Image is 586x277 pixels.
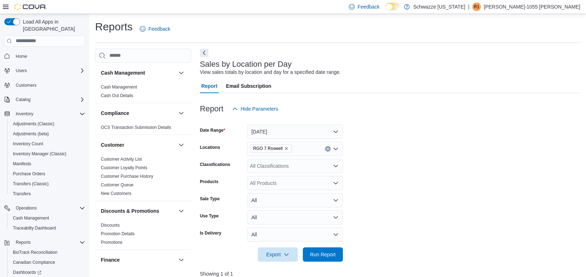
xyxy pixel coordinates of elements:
button: Inventory [1,109,88,119]
p: Schwazze [US_STATE] [413,2,466,11]
span: Reports [16,240,31,245]
span: Promotion Details [101,231,135,237]
span: Canadian Compliance [10,258,85,267]
a: New Customers [101,191,131,196]
a: Customer Activity List [101,157,142,162]
button: Export [258,247,298,262]
button: Operations [1,203,88,213]
h3: Cash Management [101,69,145,76]
span: Users [16,68,27,74]
span: Reports [13,238,85,247]
span: Adjustments (Classic) [10,120,85,128]
span: Feedback [148,25,170,32]
span: BioTrack Reconciliation [10,248,85,257]
button: Users [13,66,30,75]
a: Manifests [10,160,34,168]
span: Home [13,52,85,61]
button: Finance [177,256,186,264]
button: Open list of options [333,180,339,186]
a: Customer Purchase History [101,174,153,179]
h3: Finance [101,256,120,263]
span: Customer Queue [101,182,133,188]
span: Run Report [310,251,336,258]
button: Inventory [13,110,36,118]
span: Inventory Count [10,140,85,148]
button: Catalog [1,95,88,105]
button: Remove RGO 7 Roswell from selection in this group [284,146,289,151]
button: Manifests [7,159,88,169]
span: Hide Parameters [241,105,278,112]
button: Inventory Count [7,139,88,149]
span: Manifests [13,161,31,167]
button: Traceabilty Dashboard [7,223,88,233]
button: Compliance [101,110,176,117]
div: View sales totals by location and day for a specified date range. [200,69,341,76]
label: Is Delivery [200,230,221,236]
span: Transfers (Classic) [13,181,49,187]
img: Cova [14,3,46,10]
button: Compliance [177,109,186,117]
span: Cash Management [13,215,49,221]
a: Promotions [101,240,123,245]
button: Users [1,66,88,76]
span: Dashboards [10,268,85,277]
span: R1 [474,2,479,11]
button: BioTrack Reconciliation [7,247,88,257]
span: Inventory [13,110,85,118]
a: BioTrack Reconciliation [10,248,60,257]
span: Cash Management [101,84,137,90]
span: Email Subscription [226,79,271,93]
p: [PERSON_NAME]-1055 [PERSON_NAME] [484,2,580,11]
a: Home [13,52,30,61]
a: Canadian Compliance [10,258,58,267]
button: Transfers [7,189,88,199]
span: Adjustments (Classic) [13,121,54,127]
button: Discounts & Promotions [101,207,176,215]
span: Report [201,79,217,93]
span: Dashboards [13,270,41,275]
span: Load All Apps in [GEOGRAPHIC_DATA] [20,18,85,32]
button: Inventory Manager (Classic) [7,149,88,159]
div: Cash Management [95,83,191,103]
button: Customers [1,80,88,90]
button: [DATE] [247,125,343,139]
a: Customer Loyalty Points [101,165,147,170]
span: Adjustments (beta) [10,130,85,138]
button: Next [200,49,208,57]
button: Transfers (Classic) [7,179,88,189]
label: Use Type [200,213,218,219]
span: Users [13,66,85,75]
button: Customer [101,141,176,148]
span: Customer Loyalty Points [101,165,147,171]
button: Cash Management [177,69,186,77]
button: Adjustments (Classic) [7,119,88,129]
label: Products [200,179,218,185]
button: Discounts & Promotions [177,207,186,215]
span: Inventory [16,111,33,117]
span: Catalog [13,95,85,104]
a: Transfers [10,190,34,198]
a: Cash Management [101,85,137,90]
button: Customer [177,141,186,149]
span: OCS Transaction Submission Details [101,125,171,130]
button: Open list of options [333,146,339,152]
span: Traceabilty Dashboard [10,224,85,232]
h3: Compliance [101,110,129,117]
button: Cash Management [7,213,88,223]
span: Purchase Orders [10,170,85,178]
span: Dark Mode [385,10,386,11]
span: Customers [13,81,85,90]
button: Reports [13,238,34,247]
h1: Reports [95,20,133,34]
span: Inventory Manager (Classic) [13,151,67,157]
a: Cash Out Details [101,93,133,98]
label: Locations [200,145,220,150]
button: Home [1,51,88,61]
span: Cash Out Details [101,93,133,99]
span: Transfers [10,190,85,198]
span: Manifests [10,160,85,168]
a: Purchase Orders [10,170,48,178]
a: Inventory Count [10,140,46,148]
